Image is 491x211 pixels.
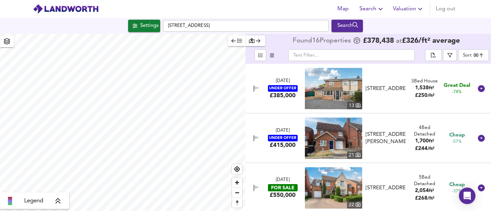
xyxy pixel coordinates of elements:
[246,113,491,163] div: [DATE]UNDER OFFER£415,000 property thumbnail 21 [STREET_ADDRESS][PERSON_NAME]4Bed Detached1,700ft...
[305,118,362,159] img: property thumbnail
[357,2,387,16] button: Search
[408,124,441,138] div: 4 Bed Detached
[429,139,434,143] span: ft²
[276,177,290,183] div: [DATE]
[408,174,441,188] div: 5 Bed Detached
[305,68,362,109] img: property thumbnail
[449,132,465,139] span: Cheap
[232,178,242,188] button: Zoom in
[270,92,296,99] div: £385,000
[427,147,434,151] span: / ft²
[359,4,385,14] span: Search
[268,135,298,141] div: UNDER OFFER
[276,128,290,134] div: [DATE]
[425,49,442,61] div: split button
[477,134,485,142] svg: Show Details
[331,20,363,32] div: Run Your Search
[305,167,362,209] a: property thumbnail 22
[390,2,427,16] button: Valuation
[463,52,472,59] div: Sort
[402,37,460,44] span: £ 326 / ft² average
[335,4,351,14] span: Map
[332,2,354,16] button: Map
[288,49,415,61] input: Text Filter...
[396,38,402,44] span: at
[393,4,424,14] span: Valuation
[232,188,242,198] button: Zoom out
[477,84,485,93] svg: Show Details
[268,184,298,191] div: FOR SALE
[246,64,491,113] div: [DATE]UNDER OFFER£385,000 property thumbnail 13 [STREET_ADDRESS]3Bed House1,538ft²£250/ft² Great ...
[429,86,434,90] span: ft²
[366,184,406,192] div: [STREET_ADDRESS]
[33,4,99,14] img: logo
[415,93,434,98] span: £ 250
[128,20,160,32] button: Settings
[458,49,489,61] div: Sort
[276,78,290,84] div: [DATE]
[268,85,298,92] div: UNDER OFFER
[293,38,353,44] div: Found 16 Propert ies
[444,82,470,89] span: Great Deal
[270,191,296,199] div: £550,000
[452,139,462,145] span: -57%
[436,4,455,14] span: Log out
[305,68,362,109] a: property thumbnail 13
[232,164,242,174] button: Find my location
[163,20,329,32] input: Enter a location...
[347,102,362,109] div: 13
[411,78,438,84] div: 3 Bed House
[128,20,160,32] div: Click to configure Search Settings
[415,146,434,151] span: £ 244
[427,93,434,98] span: / ft²
[366,85,406,92] div: [STREET_ADDRESS]
[415,86,429,91] span: 1,538
[366,131,406,146] div: [STREET_ADDRESS][PERSON_NAME]
[477,184,485,192] svg: Show Details
[459,188,475,204] div: Open Intercom Messenger
[433,2,458,16] button: Log out
[333,21,361,30] div: Search
[24,197,43,205] span: Legend
[270,141,296,149] div: £415,000
[140,21,158,30] div: Settings
[331,20,363,32] button: Search
[305,118,362,159] a: property thumbnail 21
[347,201,362,209] div: 22
[305,167,362,209] img: property thumbnail
[452,89,462,95] span: -78%
[347,151,362,159] div: 21
[415,139,429,144] span: 1,700
[429,189,434,193] span: ft²
[415,188,429,193] span: 2,054
[452,189,462,194] span: -37%
[427,196,434,201] span: / ft²
[363,38,394,44] span: £ 378,438
[415,196,434,201] span: £ 268
[449,181,465,189] span: Cheap
[232,198,242,208] button: Reset bearing to north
